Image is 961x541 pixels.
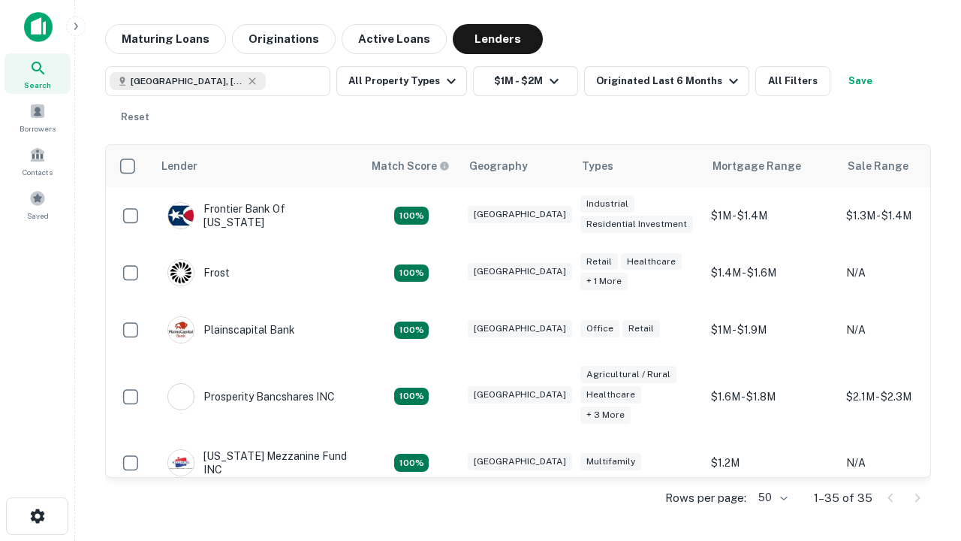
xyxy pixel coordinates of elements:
div: Frontier Bank Of [US_STATE] [167,202,348,229]
img: picture [168,260,194,286]
td: $1.2M [703,434,839,491]
div: Matching Properties: 6, hasApolloMatch: undefined [394,388,429,406]
p: Rows per page: [665,489,746,507]
div: Frost [167,259,230,286]
h6: Match Score [372,158,447,174]
div: Office [580,320,619,337]
div: [US_STATE] Mezzanine Fund INC [167,449,348,476]
div: Types [582,157,613,175]
div: Lender [161,157,197,175]
th: Geography [460,145,573,187]
div: [GEOGRAPHIC_DATA] [468,386,572,403]
iframe: Chat Widget [886,373,961,445]
div: Industrial [580,195,634,213]
span: Search [24,79,51,91]
div: Multifamily [580,453,641,470]
div: [GEOGRAPHIC_DATA] [468,263,572,280]
div: Capitalize uses an advanced AI algorithm to match your search with the best lender. The match sco... [372,158,450,174]
img: picture [168,317,194,343]
div: Mortgage Range [712,157,801,175]
div: 50 [752,487,790,509]
span: Contacts [23,166,53,178]
button: Reset [111,102,159,132]
img: capitalize-icon.png [24,12,53,42]
img: picture [168,203,194,228]
a: Borrowers [5,97,71,138]
div: Geography [469,157,528,175]
div: Healthcare [621,253,682,270]
th: Lender [152,145,363,187]
a: Search [5,53,71,94]
div: Retail [580,253,618,270]
span: [GEOGRAPHIC_DATA], [GEOGRAPHIC_DATA], [GEOGRAPHIC_DATA] [131,74,243,88]
a: Saved [5,184,71,225]
button: Maturing Loans [105,24,226,54]
button: Originated Last 6 Months [584,66,749,96]
img: picture [168,450,194,476]
div: + 3 more [580,407,631,424]
button: All Property Types [336,66,467,96]
button: Originations [232,24,336,54]
button: All Filters [755,66,830,96]
p: 1–35 of 35 [814,489,872,507]
th: Capitalize uses an advanced AI algorithm to match your search with the best lender. The match sco... [363,145,460,187]
th: Mortgage Range [703,145,839,187]
a: Contacts [5,141,71,181]
div: Matching Properties: 4, hasApolloMatch: undefined [394,264,429,283]
button: Lenders [453,24,543,54]
div: [GEOGRAPHIC_DATA] [468,453,572,470]
div: Retail [622,320,660,337]
button: Save your search to get updates of matches that match your search criteria. [836,66,884,96]
div: Matching Properties: 4, hasApolloMatch: undefined [394,207,429,225]
div: [GEOGRAPHIC_DATA] [468,320,572,337]
td: $1M - $1.4M [703,187,839,244]
div: Healthcare [580,386,641,403]
img: picture [168,384,194,410]
th: Types [573,145,703,187]
div: Residential Investment [580,216,693,233]
span: Saved [27,210,49,222]
span: Borrowers [20,122,56,134]
td: $1M - $1.9M [703,301,839,358]
div: Originated Last 6 Months [596,72,743,90]
div: Plainscapital Bank [167,316,295,343]
div: Agricultural / Rural [580,366,676,383]
div: Matching Properties: 5, hasApolloMatch: undefined [394,454,429,472]
div: Prosperity Bancshares INC [167,383,335,410]
td: $1.6M - $1.8M [703,358,839,434]
div: Sale Range [848,157,908,175]
td: $1.4M - $1.6M [703,244,839,301]
div: + 1 more [580,273,628,290]
button: Active Loans [342,24,447,54]
button: $1M - $2M [473,66,578,96]
div: [GEOGRAPHIC_DATA] [468,206,572,223]
div: Matching Properties: 4, hasApolloMatch: undefined [394,322,429,340]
